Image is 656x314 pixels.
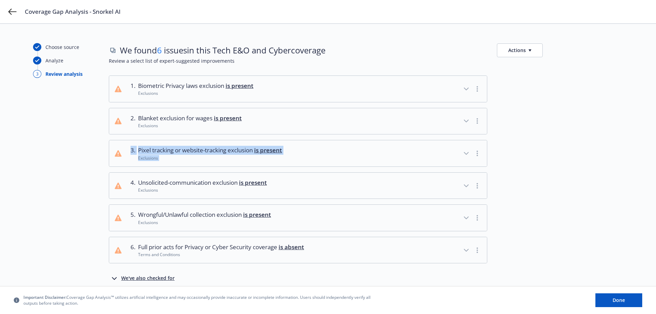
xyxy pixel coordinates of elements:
span: Coverage Gap Analysis - Snorkel AI [25,8,121,16]
div: Exclusions [138,220,271,225]
span: is present [243,211,271,219]
button: 4.Unsolicited-communication exclusion is presentExclusions [109,173,487,199]
button: 3.Pixel tracking or website-tracking exclusion is presentExclusions [109,140,487,166]
span: Biometric Privacy laws exclusion [138,81,253,90]
div: Exclusions [138,155,282,161]
button: Actions [497,43,543,57]
div: Review analysis [45,70,83,78]
span: Important Disclaimer: [23,294,66,300]
span: is present [214,114,242,122]
div: Choose source [45,43,79,51]
button: We've also checked for [110,274,175,283]
div: 3 . [127,146,135,161]
span: Review a select list of expert-suggested improvements [109,57,623,64]
span: Done [613,297,625,303]
div: 2 . [127,114,135,129]
div: 6 . [127,243,135,258]
span: is present [226,82,253,90]
span: Pixel tracking or website-tracking exclusion [138,146,282,155]
span: Full prior acts for Privacy or Cyber Security coverage [138,243,304,252]
span: Coverage Gap Analysis™ utilizes artificial intelligence and may occasionally provide inaccurate o... [23,294,375,306]
button: 1.Biometric Privacy laws exclusion is presentExclusions [109,76,487,102]
div: Analyze [45,57,63,64]
span: is absent [279,243,304,251]
span: We found issues in this Tech E&O and Cyber coverage [120,44,325,56]
span: 6 [157,44,162,56]
div: 3 [33,70,41,78]
div: Exclusions [138,123,242,129]
span: is present [254,146,282,154]
div: Terms and Conditions [138,252,304,257]
button: 6.Full prior acts for Privacy or Cyber Security coverage is absentTerms and Conditions [109,237,487,263]
span: is present [239,179,267,186]
div: 4 . [127,178,135,193]
div: Exclusions [138,90,253,96]
button: Done [595,293,642,307]
span: Unsolicited-communication exclusion [138,178,267,187]
div: We've also checked for [121,274,175,283]
div: 5 . [127,210,135,225]
button: 2.Blanket exclusion for wages is presentExclusions [109,108,487,134]
div: Exclusions [138,187,267,193]
button: 5.Wrongful/Unlawful collection exclusion is presentExclusions [109,205,487,231]
span: Blanket exclusion for wages [138,114,242,123]
div: 1 . [127,81,135,97]
span: Wrongful/Unlawful collection exclusion [138,210,271,219]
